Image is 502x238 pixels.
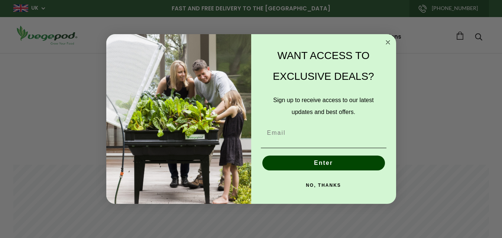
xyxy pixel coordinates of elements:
button: NO, THANKS [261,178,386,193]
button: Enter [262,156,385,170]
input: Email [261,125,386,140]
span: Sign up to receive access to our latest updates and best offers. [273,97,373,115]
button: Close dialog [383,38,392,47]
img: e9d03583-1bb1-490f-ad29-36751b3212ff.jpeg [106,34,251,204]
span: WANT ACCESS TO EXCLUSIVE DEALS? [273,50,374,82]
